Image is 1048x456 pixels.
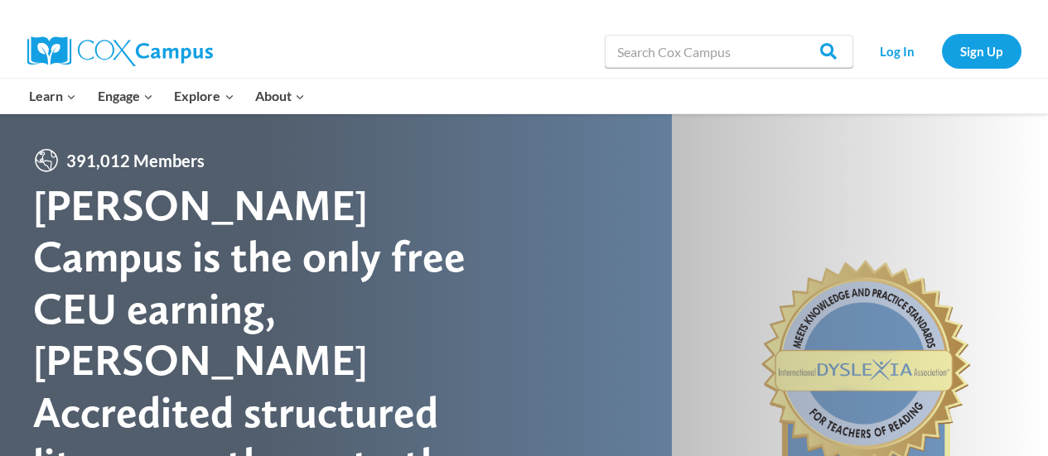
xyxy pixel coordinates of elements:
span: 391,012 Members [60,147,211,174]
span: Engage [98,85,153,107]
span: Learn [29,85,76,107]
nav: Primary Navigation [19,79,316,113]
input: Search Cox Campus [605,35,853,68]
span: Explore [174,85,234,107]
a: Log In [862,34,934,68]
a: Sign Up [942,34,1021,68]
nav: Secondary Navigation [862,34,1021,68]
img: Cox Campus [27,36,213,66]
span: About [255,85,305,107]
